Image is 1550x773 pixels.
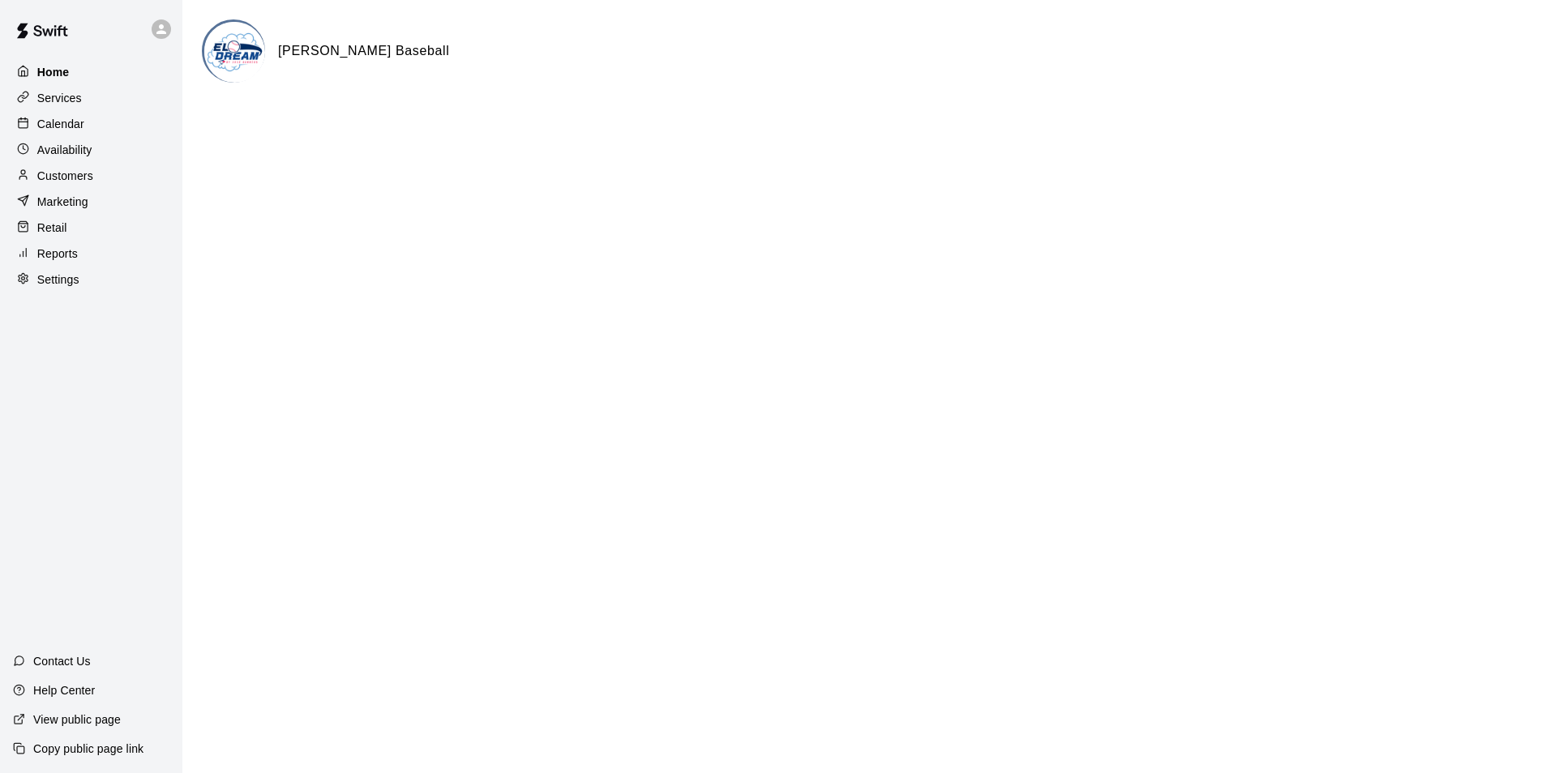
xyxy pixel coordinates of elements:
p: Availability [37,142,92,158]
p: Customers [37,168,93,184]
p: Calendar [37,116,84,132]
a: Retail [13,216,169,240]
a: Reports [13,241,169,266]
p: Reports [37,246,78,262]
p: Services [37,90,82,106]
img: La Makina Baseball logo [204,22,265,83]
p: Contact Us [33,653,91,669]
p: Marketing [37,194,88,210]
h6: [PERSON_NAME] Baseball [278,41,450,62]
a: Marketing [13,190,169,214]
p: Settings [37,271,79,288]
p: Copy public page link [33,741,143,757]
a: Calendar [13,112,169,136]
a: Home [13,60,169,84]
a: Services [13,86,169,110]
p: Help Center [33,682,95,698]
p: Retail [37,220,67,236]
a: Availability [13,138,169,162]
a: Customers [13,164,169,188]
p: View public page [33,711,121,728]
p: Home [37,64,70,80]
a: Settings [13,267,169,292]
